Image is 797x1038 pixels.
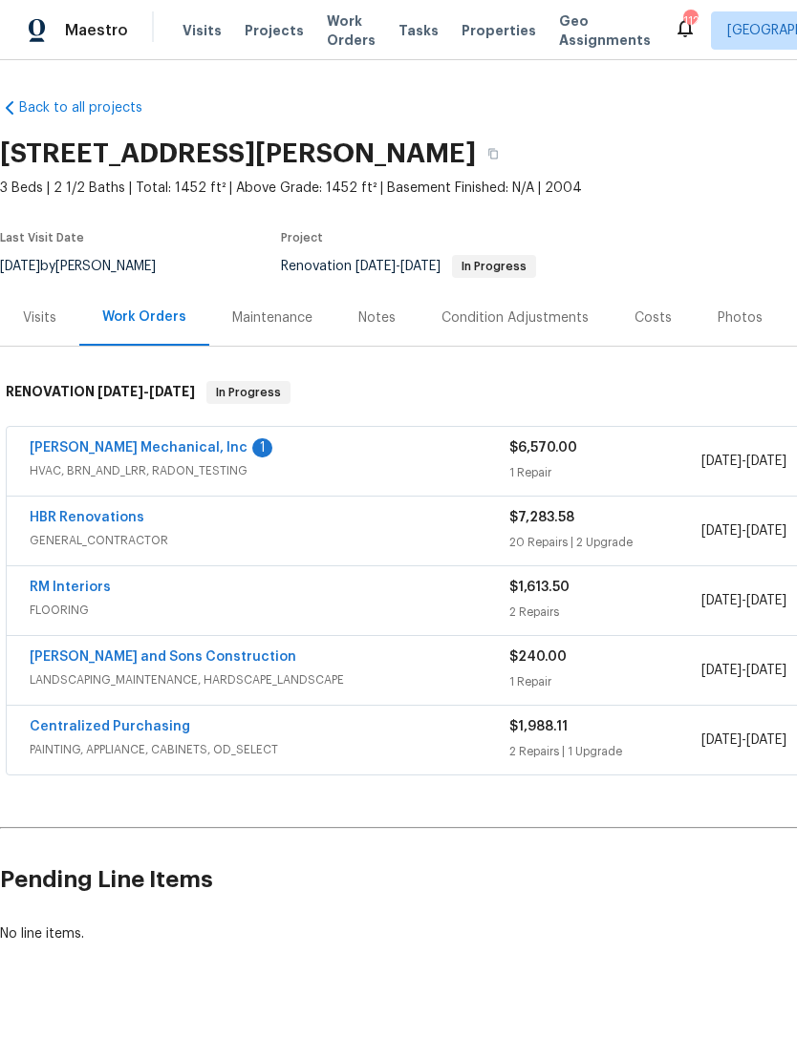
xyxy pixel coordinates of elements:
span: GENERAL_CONTRACTOR [30,531,509,550]
span: Renovation [281,260,536,273]
div: 2 Repairs [509,603,701,622]
span: [DATE] [149,385,195,398]
span: - [701,661,786,680]
span: - [701,452,786,471]
span: PAINTING, APPLIANCE, CABINETS, OD_SELECT [30,740,509,759]
span: [DATE] [746,594,786,607]
span: - [355,260,441,273]
span: $240.00 [509,650,567,664]
span: [DATE] [400,260,441,273]
span: $1,988.11 [509,720,568,733]
span: $6,570.00 [509,441,577,455]
span: LANDSCAPING_MAINTENANCE, HARDSCAPE_LANDSCAPE [30,670,509,689]
span: - [701,731,786,750]
span: - [701,521,786,540]
div: Maintenance [232,308,312,328]
span: FLOORING [30,601,509,620]
span: Maestro [65,21,128,40]
a: [PERSON_NAME] Mechanical, Inc [30,441,248,455]
a: Centralized Purchasing [30,720,190,733]
span: [DATE] [701,664,742,677]
span: [DATE] [746,664,786,677]
span: [DATE] [701,594,742,607]
span: Work Orders [327,11,376,50]
span: $7,283.58 [509,511,574,524]
div: Condition Adjustments [442,308,589,328]
button: Copy Address [476,137,510,171]
span: - [97,385,195,398]
span: - [701,591,786,610]
span: $1,613.50 [509,581,570,594]
a: [PERSON_NAME] and Sons Construction [30,650,296,664]
span: Properties [462,21,536,40]
span: In Progress [454,261,534,272]
span: [DATE] [746,524,786,538]
div: Work Orders [102,307,186,327]
div: 20 Repairs | 2 Upgrade [509,533,701,552]
span: [DATE] [746,455,786,468]
span: [DATE] [355,260,396,273]
a: HBR Renovations [30,511,144,524]
span: Projects [245,21,304,40]
div: 2 Repairs | 1 Upgrade [509,742,701,761]
span: [DATE] [97,385,143,398]
a: RM Interiors [30,581,111,594]
span: Visits [183,21,222,40]
span: [DATE] [701,524,742,538]
span: [DATE] [701,733,742,747]
span: In Progress [208,383,289,402]
div: Costs [635,308,672,328]
span: [DATE] [701,455,742,468]
div: 1 Repair [509,463,701,482]
div: Visits [23,308,56,328]
div: 1 [252,438,272,457]
span: Tasks [398,24,439,37]
h6: RENOVATION [6,381,195,404]
span: Geo Assignments [559,11,651,50]
span: HVAC, BRN_AND_LRR, RADON_TESTING [30,461,509,480]
div: 1 Repair [509,672,701,691]
span: Project [281,232,323,244]
span: [DATE] [746,733,786,747]
div: 112 [683,11,697,31]
div: Notes [358,308,396,328]
div: Photos [718,308,763,328]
